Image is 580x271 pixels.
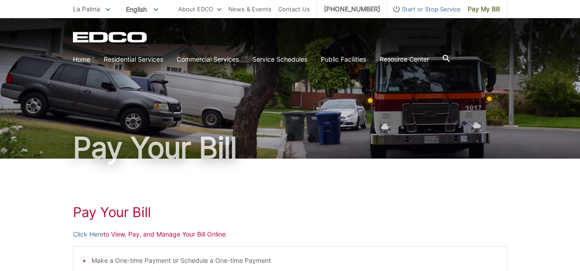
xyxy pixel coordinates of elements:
a: EDCD logo. Return to the homepage. [73,32,148,43]
a: Public Facilities [321,54,366,64]
a: Commercial Services [177,54,239,64]
a: Resource Center [380,54,429,64]
li: Make a One-time Payment or Schedule a One-time Payment [92,256,498,266]
span: English [119,2,165,17]
a: Contact Us [278,4,310,14]
a: Home [73,54,90,64]
a: Click Here [73,229,103,239]
span: Pay My Bill [468,4,500,14]
h1: Pay Your Bill [73,133,507,162]
a: Service Schedules [252,54,307,64]
a: Residential Services [104,54,163,64]
a: About EDCO [178,4,222,14]
a: News & Events [228,4,271,14]
p: to View, Pay, and Manage Your Bill Online [73,229,507,239]
h1: Pay Your Bill [73,204,507,220]
span: La Palma [73,5,100,13]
